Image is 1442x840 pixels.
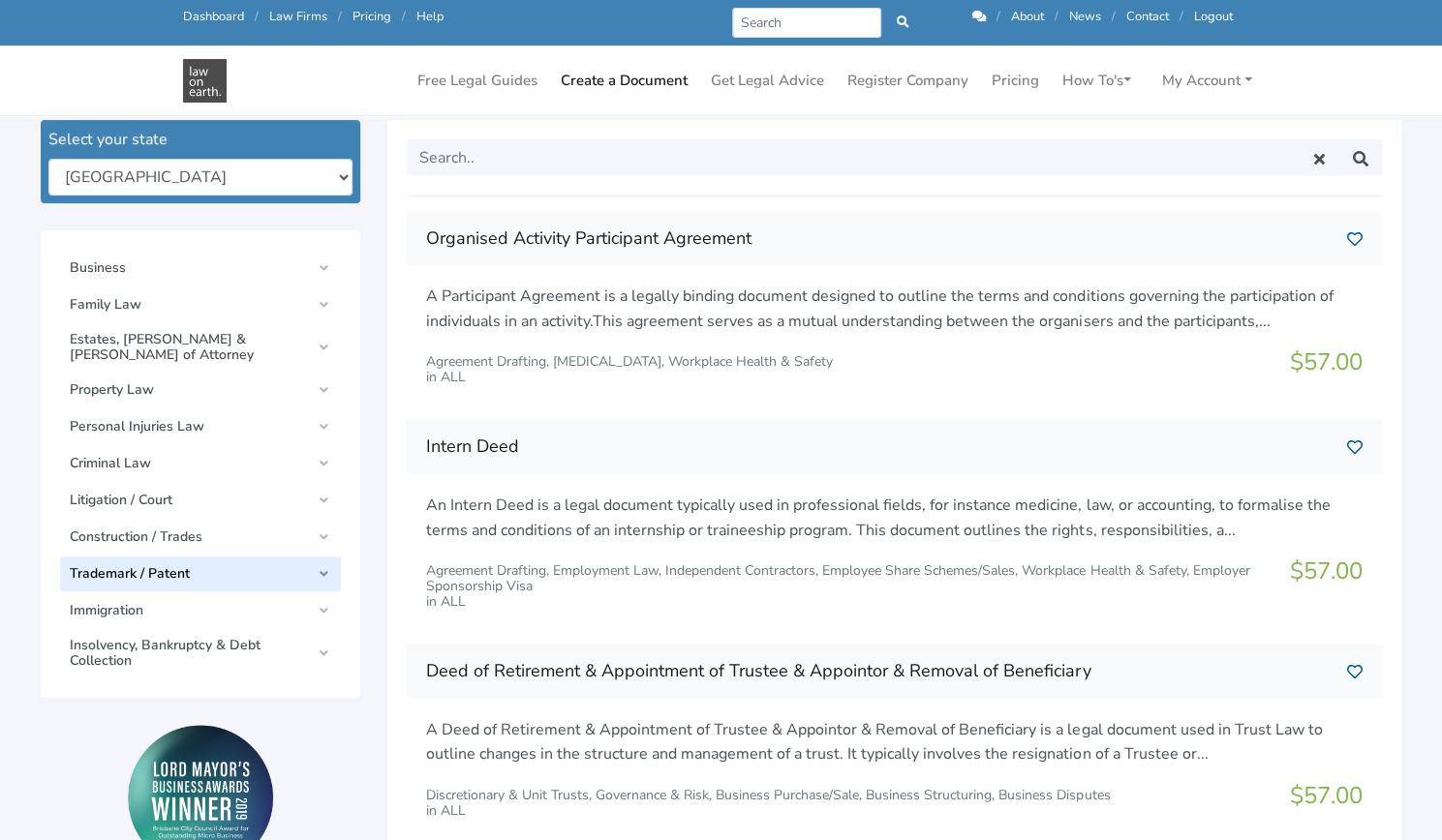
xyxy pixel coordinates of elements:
[60,630,341,676] a: Insolvency, Bankruptcy & Debt Collection
[70,456,310,471] span: Criminal Law
[426,285,1363,334] p: A Participant Agreement is a legally binding document designed to outline the terms and condition...
[407,420,1382,625] a: Intern Deed An Intern Deed is a legal document typically used in professional fields, for instanc...
[1069,8,1101,25] a: News
[426,432,1332,463] h3: Intern Deed
[553,62,695,100] a: Create a Document
[407,645,1382,834] a: Deed of Retirement & Appointment of Trustee & Appointor & Removal of Beneficiary A Deed of Retire...
[402,8,406,25] span: /
[1290,346,1363,377] span: $57.00
[732,8,882,38] input: Search
[269,8,327,25] a: Law Firms
[997,8,1000,25] span: /
[1126,8,1169,25] a: Contact
[703,62,832,100] a: Get Legal Advice
[183,59,227,103] img: Documents in
[410,62,545,100] a: Free Legal Guides
[426,718,1363,767] p: A Deed of Retirement & Appointment of Trustee & Appointor & Removal of Beneficiary is a legal doc...
[353,8,391,25] a: Pricing
[70,382,310,398] span: Property Law
[70,332,310,363] span: Estates, [PERSON_NAME] & [PERSON_NAME] of Attorney
[984,62,1047,100] a: Pricing
[426,224,1332,255] h3: Organised Activity Participant Agreement
[1055,8,1058,25] span: /
[60,593,341,628] a: Immigration
[1112,8,1116,25] span: /
[70,260,310,276] span: Business
[840,62,976,100] a: Register Company
[338,8,342,25] span: /
[1011,8,1044,25] a: About
[60,287,341,322] a: Family Law
[60,446,341,481] a: Criminal Law
[407,139,1299,176] input: Search..
[1194,8,1233,25] a: Logout
[1180,8,1183,25] span: /
[1154,62,1260,100] a: My Account
[70,529,310,545] span: Construction / Trades
[60,520,341,555] a: Construction / Trades
[426,494,1363,543] p: An Intern Deed is a legal document typically used in professional fields, for instance medicine, ...
[426,354,833,385] div: Agreement Drafting, [MEDICAL_DATA], Workplace Health & Safety in ALL
[48,128,353,151] div: Select your state
[183,8,244,25] a: Dashboard
[426,563,1290,610] div: Agreement Drafting, Employment Law, Independent Contractors, Employee Share Schemes/Sales, Workpl...
[416,8,444,25] a: Help
[60,373,341,407] a: Property Law
[1055,62,1139,100] a: How To's
[60,251,341,285] a: Business
[60,324,341,371] a: Estates, [PERSON_NAME] & [PERSON_NAME] of Attorney
[407,212,1382,402] a: Organised Activity Participant Agreement A Participant Agreement is a legally binding document de...
[426,788,1110,819] div: Discretionary & Unit Trusts, Governance & Risk, Business Purchase/Sale, Business Structuring, Bus...
[60,556,341,591] a: Trademark / Patent
[70,297,310,313] span: Family Law
[1290,780,1363,811] span: $57.00
[60,409,341,444] a: Personal Injuries Law
[1290,555,1363,586] span: $57.00
[255,8,259,25] span: /
[70,566,310,582] span: Trademark / Patent
[426,656,1332,687] h3: Deed of Retirement & Appointment of Trustee & Appointor & Removal of Beneficiary
[70,638,310,669] span: Insolvency, Bankruptcy & Debt Collection
[70,603,310,618] span: Immigration
[60,483,341,518] a: Litigation / Court
[70,419,310,435] span: Personal Injuries Law
[70,493,310,508] span: Litigation / Court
